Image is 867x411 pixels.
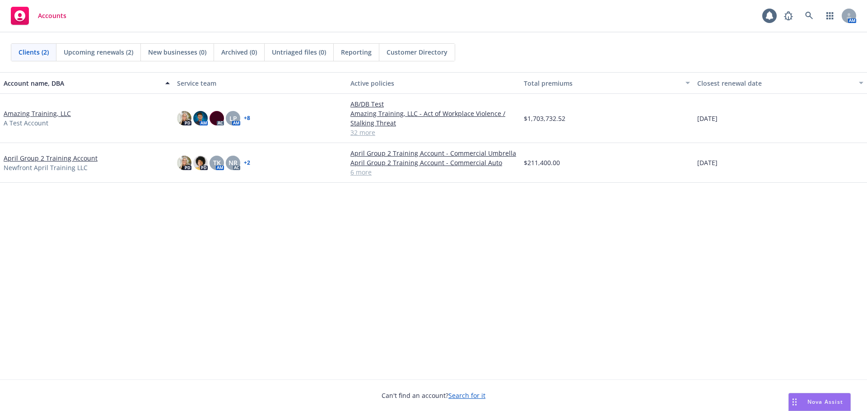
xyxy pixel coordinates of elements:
[173,72,347,94] button: Service team
[697,158,718,167] span: [DATE]
[244,160,250,166] a: + 2
[148,47,206,57] span: New businesses (0)
[350,99,517,109] a: AB/DB Test
[800,7,818,25] a: Search
[193,111,208,125] img: photo
[19,47,49,57] span: Clients (2)
[789,393,800,411] div: Drag to move
[177,79,343,88] div: Service team
[350,167,517,177] a: 6 more
[694,72,867,94] button: Closest renewal date
[229,114,237,123] span: LP
[350,158,517,167] a: April Group 2 Training Account - Commercial Auto
[382,391,485,400] span: Can't find an account?
[697,114,718,123] span: [DATE]
[213,158,221,167] span: TK
[448,391,485,400] a: Search for it
[350,148,517,158] a: April Group 2 Training Account - Commercial Umbrella
[779,7,797,25] a: Report a Bug
[4,153,98,163] a: April Group 2 Training Account
[524,158,560,167] span: $211,400.00
[272,47,326,57] span: Untriaged files (0)
[177,156,191,170] img: photo
[228,158,238,167] span: NR
[350,128,517,137] a: 32 more
[244,115,250,121] a: + 8
[524,114,565,123] span: $1,703,732.52
[520,72,694,94] button: Total premiums
[4,109,71,118] a: Amazing Training, LLC
[524,79,680,88] div: Total premiums
[341,47,372,57] span: Reporting
[697,79,853,88] div: Closest renewal date
[350,109,517,128] a: Amazing Training, LLC - Act of Workplace Violence / Stalking Threat
[807,398,843,406] span: Nova Assist
[177,111,191,125] img: photo
[4,79,160,88] div: Account name, DBA
[347,72,520,94] button: Active policies
[387,47,447,57] span: Customer Directory
[221,47,257,57] span: Archived (0)
[210,111,224,125] img: photo
[64,47,133,57] span: Upcoming renewals (2)
[193,156,208,170] img: photo
[788,393,851,411] button: Nova Assist
[350,79,517,88] div: Active policies
[4,118,48,128] span: A Test Account
[38,12,66,19] span: Accounts
[4,163,88,172] span: Newfront April Training LLC
[7,3,70,28] a: Accounts
[821,7,839,25] a: Switch app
